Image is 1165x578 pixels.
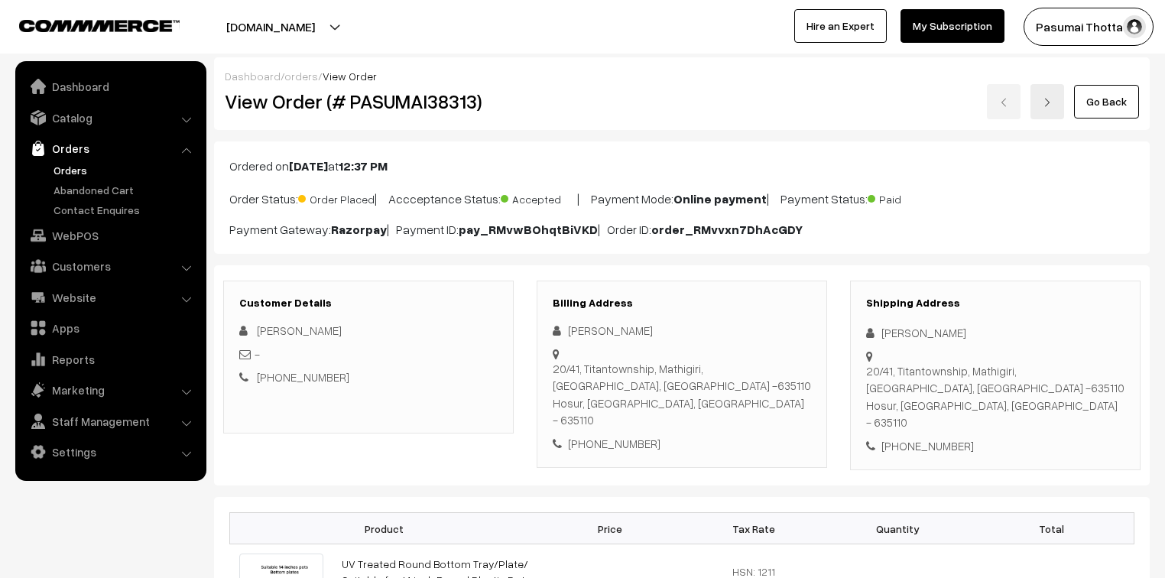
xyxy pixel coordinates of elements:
th: Product [230,513,538,544]
a: Staff Management [19,408,201,435]
span: Order Placed [298,187,375,207]
b: pay_RMvwBOhqtBiVKD [459,222,598,237]
a: Dashboard [19,73,201,100]
div: [PHONE_NUMBER] [553,435,811,453]
b: 12:37 PM [339,158,388,174]
span: View Order [323,70,377,83]
img: right-arrow.png [1043,98,1052,107]
div: [PHONE_NUMBER] [866,437,1124,455]
p: Ordered on at [229,157,1134,175]
b: [DATE] [289,158,328,174]
div: 20/41, Titantownship, Mathigiri, [GEOGRAPHIC_DATA], [GEOGRAPHIC_DATA] -635110 Hosur, [GEOGRAPHIC_... [553,360,811,429]
div: [PERSON_NAME] [866,324,1124,342]
a: COMMMERCE [19,15,153,34]
button: Pasumai Thotta… [1024,8,1154,46]
th: Price [538,513,682,544]
a: Website [19,284,201,311]
div: [PERSON_NAME] [553,322,811,339]
img: user [1123,15,1146,38]
a: Go Back [1074,85,1139,119]
h2: View Order (# PASUMAI38313) [225,89,514,113]
a: Hire an Expert [794,9,887,43]
a: Apps [19,314,201,342]
b: order_RMvvxn7DhAcGDY [651,222,803,237]
a: Catalog [19,104,201,132]
span: [PERSON_NAME] [257,323,342,337]
a: Marketing [19,376,201,404]
a: Settings [19,438,201,466]
a: Customers [19,252,201,280]
b: Online payment [673,191,767,206]
div: - [239,346,498,363]
span: Paid [868,187,944,207]
a: Contact Enquires [50,202,201,218]
th: Tax Rate [682,513,826,544]
div: 20/41, Titantownship, Mathigiri, [GEOGRAPHIC_DATA], [GEOGRAPHIC_DATA] -635110 Hosur, [GEOGRAPHIC_... [866,362,1124,431]
a: orders [284,70,318,83]
h3: Customer Details [239,297,498,310]
span: Accepted [501,187,577,207]
a: Dashboard [225,70,281,83]
div: / / [225,68,1139,84]
a: Abandoned Cart [50,182,201,198]
a: Orders [19,135,201,162]
button: [DOMAIN_NAME] [173,8,368,46]
h3: Shipping Address [866,297,1124,310]
th: Quantity [826,513,969,544]
th: Total [969,513,1134,544]
p: Payment Gateway: | Payment ID: | Order ID: [229,220,1134,239]
a: [PHONE_NUMBER] [257,370,349,384]
p: Order Status: | Accceptance Status: | Payment Mode: | Payment Status: [229,187,1134,208]
a: My Subscription [901,9,1004,43]
b: Razorpay [331,222,387,237]
img: COMMMERCE [19,20,180,31]
a: Reports [19,346,201,373]
a: Orders [50,162,201,178]
a: WebPOS [19,222,201,249]
h3: Billing Address [553,297,811,310]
